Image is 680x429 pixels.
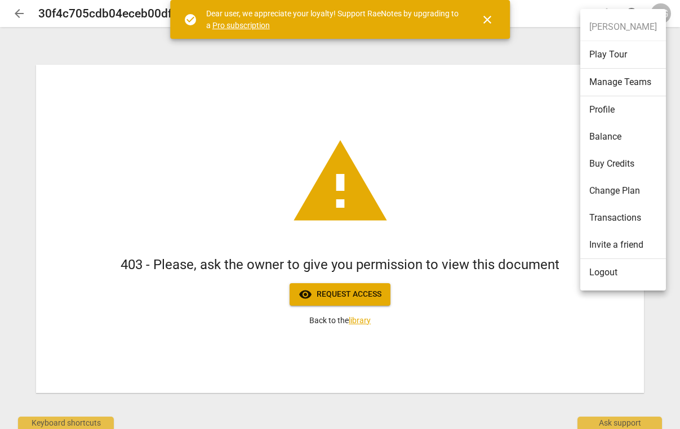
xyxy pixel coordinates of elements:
[580,41,666,69] li: Play Tour
[481,13,494,26] span: close
[206,8,461,31] div: Dear user, we appreciate your loyalty! Support RaeNotes by upgrading to a
[474,6,501,33] button: Close
[184,13,197,26] span: check_circle
[212,21,270,30] a: Pro subscription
